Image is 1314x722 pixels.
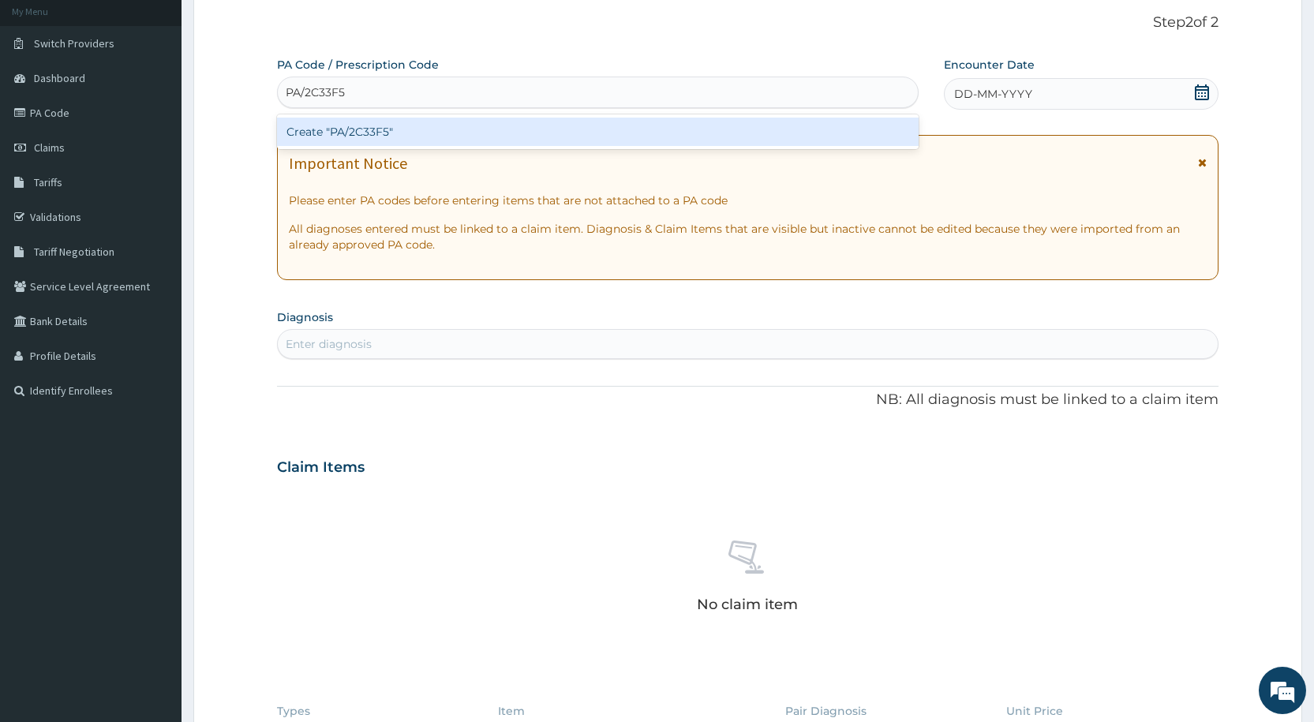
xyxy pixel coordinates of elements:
span: Switch Providers [34,36,114,51]
div: Create "PA/2C33F5" [277,118,918,146]
img: d_794563401_company_1708531726252_794563401 [29,79,64,118]
h3: Claim Items [277,459,365,477]
h1: Important Notice [289,155,407,172]
div: Enter diagnosis [286,336,372,352]
span: Tariff Negotiation [34,245,114,259]
span: Tariffs [34,175,62,189]
p: Step 2 of 2 [277,14,1219,32]
textarea: Type your message and hit 'Enter' [8,431,301,486]
div: Chat with us now [82,88,265,109]
p: All diagnoses entered must be linked to a claim item. Diagnosis & Claim Items that are visible bu... [289,221,1207,253]
span: Claims [34,140,65,155]
p: NB: All diagnosis must be linked to a claim item [277,390,1219,410]
label: PA Code / Prescription Code [277,57,439,73]
span: Dashboard [34,71,85,85]
div: Minimize live chat window [259,8,297,46]
label: Diagnosis [277,309,333,325]
label: Encounter Date [944,57,1035,73]
p: No claim item [697,597,798,612]
p: Please enter PA codes before entering items that are not attached to a PA code [289,193,1207,208]
span: DD-MM-YYYY [954,86,1032,102]
span: We're online! [92,199,218,358]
